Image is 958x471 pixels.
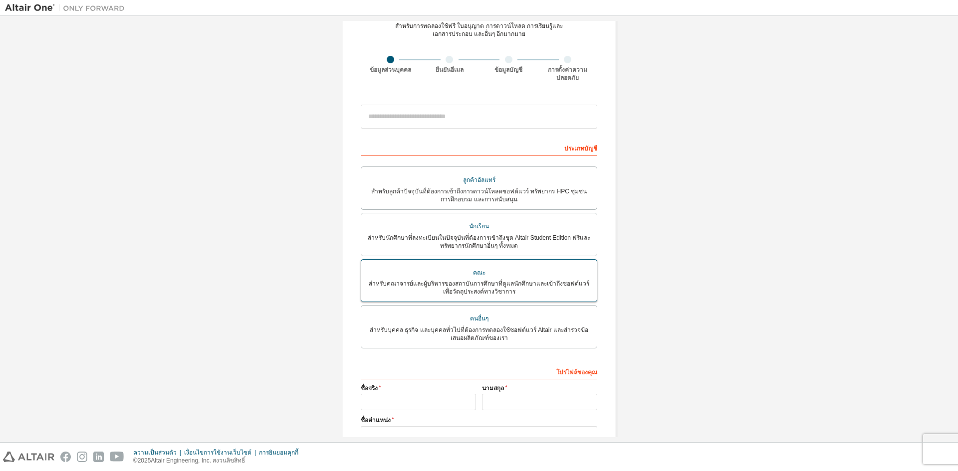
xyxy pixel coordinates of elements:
font: คนอื่นๆ [470,315,488,322]
font: ยืนยันอีเมล [436,66,464,73]
font: ประเภทบัญชี [564,145,597,152]
font: ชื่อตำแหน่ง [361,417,391,424]
font: การยินยอมคุกกี้ [259,449,298,456]
font: 2025 [138,457,151,464]
font: สำหรับบุคคล ธุรกิจ และบุคคลทั่วไปที่ต้องการทดลองใช้ซอฟต์แวร์ Altair และสำรวจข้อเสนอผลิตภัณฑ์ของเรา [370,326,588,341]
font: © [133,457,138,464]
font: เอกสารประกอบ และอื่นๆ อีกมากมาย [433,30,526,37]
img: instagram.svg [77,452,87,462]
font: ข้อมูลบัญชี [494,66,522,73]
font: ข้อมูลส่วนบุคคล [370,66,411,73]
font: สำหรับนักศึกษาที่ลงทะเบียนในปัจจุบันที่ต้องการเข้าถึงชุด Altair Student Edition ฟรีและทรัพยากรนัก... [368,234,591,249]
font: นามสกุล [482,385,504,392]
img: altair_logo.svg [3,452,54,462]
font: ลูกค้าอัลแทร์ [463,176,495,183]
font: สำหรับคณาจารย์และผู้บริหารของสถาบันการศึกษาที่ดูแลนักศึกษาและเข้าถึงซอฟต์แวร์เพื่อวัตถุประสงค์ทาง... [369,280,589,295]
font: เงื่อนไขการใช้งานเว็บไซต์ [184,449,251,456]
font: สำหรับลูกค้าปัจจุบันที่ต้องการเข้าถึงการดาวน์โหลดซอฟต์แวร์ ทรัพยากร HPC ชุมชน การฝึกอบรม และการสน... [371,188,587,203]
img: อัลแตร์วัน [5,3,130,13]
font: ชื่อจริง [361,385,378,392]
font: คณะ [473,269,485,276]
font: การตั้งค่าความปลอดภัย [548,66,587,81]
img: facebook.svg [60,452,71,462]
font: โปรไฟล์ของคุณ [556,369,597,376]
font: Altair Engineering, Inc. สงวนลิขสิทธิ์ [151,457,245,464]
font: นักเรียน [469,223,489,230]
img: youtube.svg [110,452,124,462]
img: linkedin.svg [93,452,104,462]
font: ความเป็นส่วนตัว [133,449,177,456]
font: สำหรับการทดลองใช้ฟรี ใบอนุญาต การดาวน์โหลด การเรียนรู้และ [395,22,563,29]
